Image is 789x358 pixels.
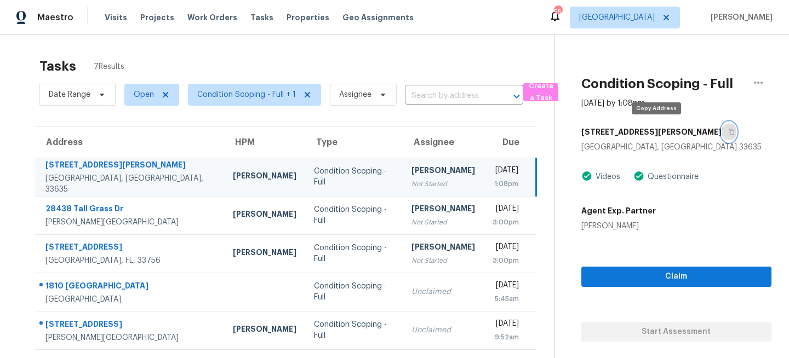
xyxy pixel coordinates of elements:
h5: [STREET_ADDRESS][PERSON_NAME] [581,126,722,137]
th: Assignee [403,127,484,158]
span: Date Range [49,89,90,100]
span: Projects [140,12,174,23]
span: [PERSON_NAME] [706,12,773,23]
th: Address [35,127,224,158]
div: [STREET_ADDRESS] [45,241,215,255]
div: [DATE] [493,280,519,293]
div: [PERSON_NAME] [233,247,296,261]
th: Due [484,127,536,158]
div: [PERSON_NAME] [581,221,656,232]
div: [PERSON_NAME] [233,209,296,222]
div: 55 [554,7,562,18]
div: 9:52am [493,332,519,343]
div: [GEOGRAPHIC_DATA], FL, 33756 [45,255,215,266]
div: Videos [592,171,620,182]
div: 28438 Tall Grass Dr [45,203,215,217]
div: 3:00pm [493,255,519,266]
button: Create a Task [523,83,558,101]
div: [STREET_ADDRESS] [45,319,215,332]
div: [DATE] [493,241,519,255]
div: 3:00pm [493,217,519,228]
div: Condition Scoping - Full [314,242,394,264]
th: Type [305,127,403,158]
div: Condition Scoping - Full [314,281,394,303]
div: [DATE] [493,165,518,178]
img: Artifact Present Icon [633,170,644,182]
h2: Tasks [39,61,76,72]
div: [PERSON_NAME] [411,165,475,178]
div: Unclaimed [411,286,475,297]
div: [DATE] [493,203,519,217]
div: Not Started [411,217,475,228]
div: Questionnaire [644,171,699,182]
div: [GEOGRAPHIC_DATA], [GEOGRAPHIC_DATA] 33635 [581,142,771,153]
div: [PERSON_NAME] [411,203,475,217]
div: Condition Scoping - Full [314,319,394,341]
div: [PERSON_NAME] [411,241,475,255]
div: [DATE] by 1:08pm [581,98,645,109]
span: Properties [287,12,329,23]
div: [GEOGRAPHIC_DATA] [45,294,215,305]
span: 7 Results [94,61,124,72]
div: [PERSON_NAME] [233,324,296,337]
div: 1:08pm [493,178,518,189]
div: Not Started [411,178,475,189]
span: Tasks [250,14,273,21]
div: [PERSON_NAME][GEOGRAPHIC_DATA] [45,217,215,228]
img: Artifact Present Icon [581,170,592,182]
button: Claim [581,267,771,287]
div: Unclaimed [411,325,475,336]
div: [GEOGRAPHIC_DATA], [GEOGRAPHIC_DATA], 33635 [45,173,215,195]
div: [STREET_ADDRESS][PERSON_NAME] [45,159,215,173]
th: HPM [224,127,305,158]
div: Not Started [411,255,475,266]
span: Assignee [339,89,371,100]
div: Condition Scoping - Full [314,204,394,226]
div: [DATE] [493,318,519,332]
span: Maestro [37,12,73,23]
h2: Condition Scoping - Full [581,78,733,89]
input: Search by address [405,88,493,105]
span: [GEOGRAPHIC_DATA] [579,12,655,23]
span: Geo Assignments [342,12,414,23]
button: Open [509,89,524,104]
span: Work Orders [187,12,237,23]
div: [PERSON_NAME][GEOGRAPHIC_DATA] [45,332,215,343]
span: Condition Scoping - Full + 1 [197,89,296,100]
div: Condition Scoping - Full [314,166,394,188]
div: [PERSON_NAME] [233,170,296,184]
span: Open [134,89,154,100]
h5: Agent Exp. Partner [581,205,656,216]
span: Visits [105,12,127,23]
span: Create a Task [529,80,553,105]
div: 1810 [GEOGRAPHIC_DATA] [45,280,215,294]
span: Claim [590,270,763,284]
div: 5:45am [493,293,519,304]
